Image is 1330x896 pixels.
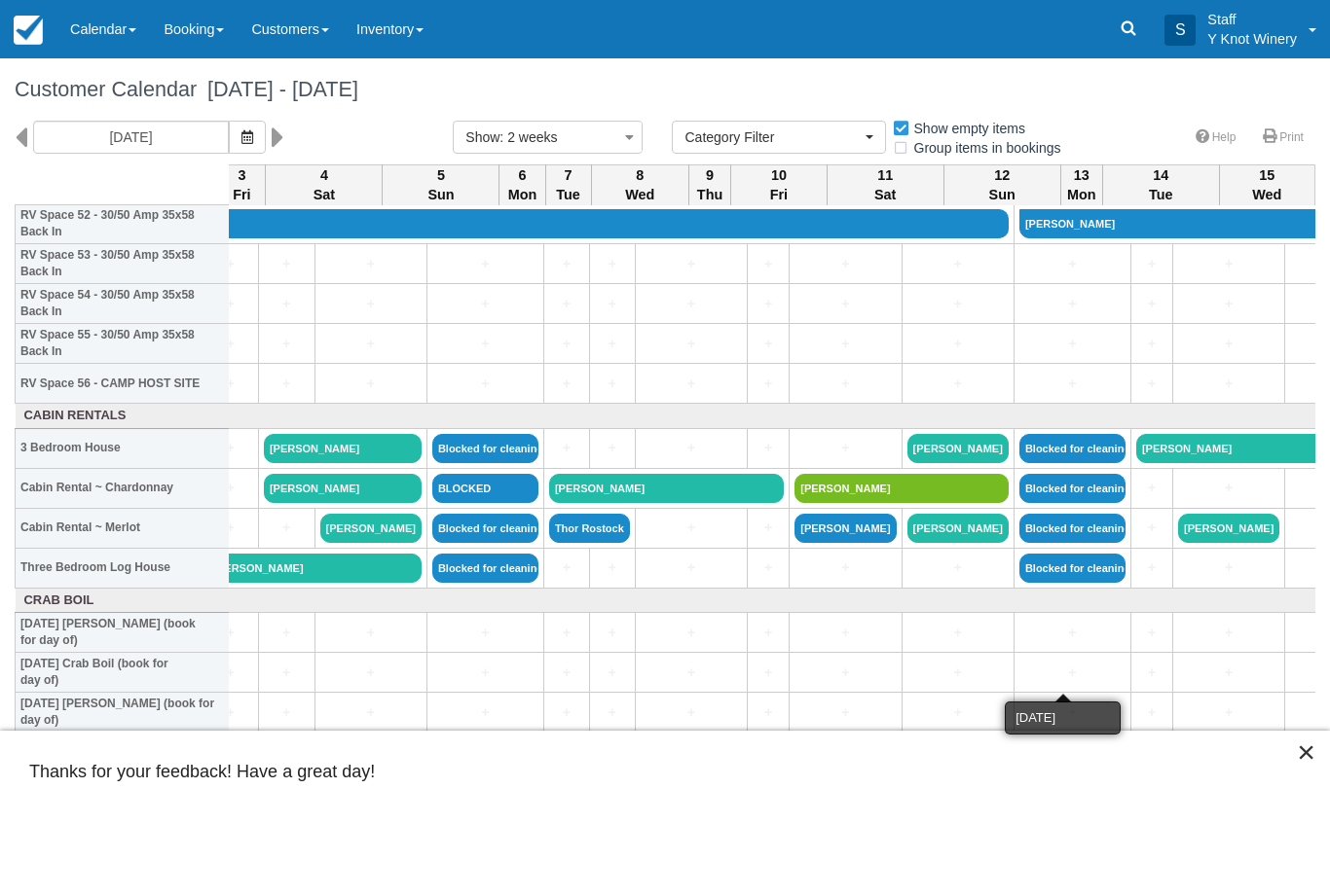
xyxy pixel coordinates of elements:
a: + [320,374,422,394]
th: 14 Tue [1102,164,1219,205]
a: + [753,518,784,538]
a: + [641,518,742,538]
th: [DATE] [PERSON_NAME] (book for day of) [16,613,230,653]
th: 8 Wed [591,164,688,205]
th: 4 Sat [266,164,383,205]
th: 9 Thu [688,164,730,205]
th: 13 Mon [1060,164,1102,205]
a: Print [1251,124,1315,152]
a: + [794,374,896,394]
a: + [320,254,422,274]
a: + [907,254,1009,274]
a: + [264,663,310,683]
a: + [207,702,253,723]
a: [PERSON_NAME] [91,209,1009,238]
a: Cabin Rentals [20,407,225,425]
a: + [1019,623,1126,643]
a: + [549,663,584,683]
a: + [1019,663,1126,683]
a: + [1178,478,1279,498]
a: + [1136,623,1167,643]
a: + [907,294,1009,314]
a: + [1178,702,1279,723]
a: + [1136,478,1167,498]
th: [DATE] Crab Boil (book for day of) [16,653,230,693]
th: RV Space 55 - 30/50 Amp 35x58 Back In [16,324,230,364]
span: [DATE] - [DATE] [197,77,358,101]
th: RV Space 52 - 30/50 Amp 35x58 Back In [16,204,230,244]
a: + [320,702,422,723]
th: Cabin Rental ~ Chardonnay [16,468,230,508]
a: + [432,663,538,683]
a: + [907,623,1009,643]
th: Three Bedroom Log House [16,548,230,588]
a: + [907,334,1009,354]
a: + [1019,294,1126,314]
img: checkfront-main-nav-mini-logo.png [14,16,43,45]
a: + [794,254,896,274]
a: + [907,663,1009,683]
a: + [753,438,784,458]
a: + [549,294,584,314]
a: + [1178,374,1279,394]
span: Group items in bookings [892,140,1077,154]
a: + [207,438,253,458]
th: 10 Fri [731,164,828,205]
a: + [595,294,630,314]
a: + [207,623,253,643]
th: RV Space 54 - 30/50 Amp 35x58 Back In [16,284,230,324]
a: [PERSON_NAME] [907,434,1009,463]
p: Y Knot Winery [1207,29,1297,49]
a: + [549,334,584,354]
a: + [1178,663,1279,683]
a: + [595,334,630,354]
a: + [432,702,538,723]
a: [PERSON_NAME] [1178,514,1279,543]
a: [PERSON_NAME] [264,474,422,503]
div: S [1164,15,1196,46]
a: Blocked for cleaning [432,554,538,583]
a: + [907,374,1009,394]
th: 11 Sat [827,164,943,205]
a: + [753,294,784,314]
a: + [1019,374,1126,394]
a: + [1136,254,1167,274]
a: + [1178,294,1279,314]
a: + [1178,623,1279,643]
a: + [641,557,742,578]
a: + [1178,254,1279,274]
a: + [207,294,253,314]
a: + [264,374,310,394]
a: + [753,623,784,643]
a: + [1019,254,1126,274]
a: [PERSON_NAME] [207,554,422,583]
a: + [1136,702,1167,723]
a: Blocked for cleaning [432,434,538,463]
a: + [753,374,784,394]
a: [PERSON_NAME] [320,514,422,543]
th: 15 Wed [1219,164,1314,205]
a: Blocked for cleaning [1019,514,1126,543]
a: + [641,702,742,723]
a: + [794,702,896,723]
a: + [320,334,422,354]
label: Show empty items [892,114,1038,143]
a: + [753,334,784,354]
a: [PERSON_NAME] [794,514,896,543]
a: + [595,254,630,274]
a: + [907,702,1009,723]
a: + [207,334,253,354]
th: [DATE] [PERSON_NAME] (book for day of) [16,693,230,733]
a: + [320,294,422,314]
a: + [432,334,538,354]
a: + [207,254,253,274]
a: + [1136,557,1167,578]
a: + [1136,334,1167,354]
a: Blocked for cleaning [432,514,538,543]
th: RV Space 56 - CAMP HOST SITE [16,364,230,404]
a: + [549,702,584,723]
a: + [549,374,584,394]
a: + [753,702,784,723]
a: Help [1184,124,1248,152]
a: + [641,294,742,314]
